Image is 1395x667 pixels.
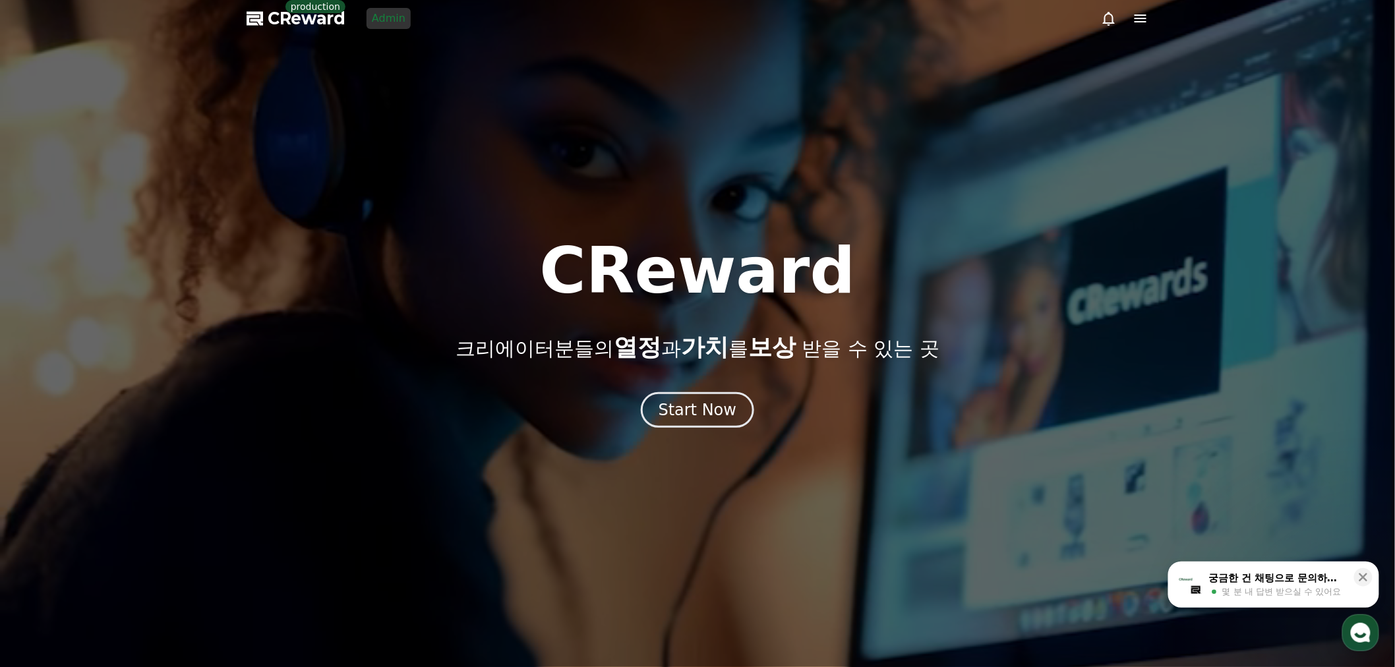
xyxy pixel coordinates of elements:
[641,405,755,418] a: Start Now
[456,334,939,361] p: 크리에이터분들의 과 를 받을 수 있는 곳
[87,418,170,451] a: 대화
[42,438,49,448] span: 홈
[614,333,661,361] span: 열정
[748,333,796,361] span: 보상
[659,399,737,420] div: Start Now
[268,8,345,29] span: CReward
[121,438,136,449] span: 대화
[4,418,87,451] a: 홈
[681,333,728,361] span: 가치
[170,418,253,451] a: 설정
[641,392,755,428] button: Start Now
[539,239,855,303] h1: CReward
[247,8,345,29] a: CReward
[204,438,220,448] span: 설정
[367,8,411,29] a: Admin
